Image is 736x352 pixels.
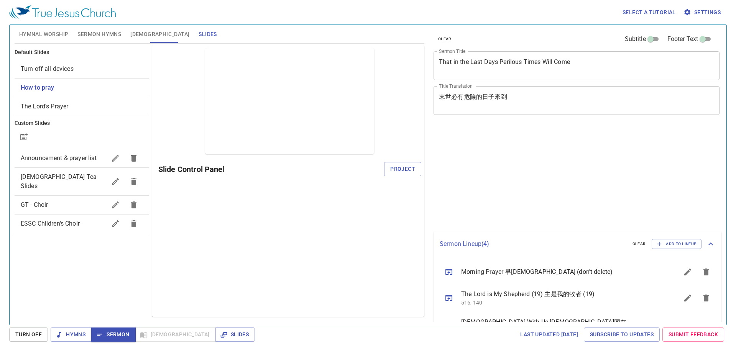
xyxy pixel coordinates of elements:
div: Sermon Lineup(4)clearAdd to Lineup [434,231,721,257]
div: [DEMOGRAPHIC_DATA] Tea Slides [15,168,149,195]
span: Slides [199,29,217,39]
span: Submit Feedback [669,330,718,339]
textarea: That in the Last Days Perilous Times Will Come [439,58,714,73]
div: Turn off all devices [15,60,149,78]
span: Announcement & prayer list [21,154,97,162]
div: Announcement & prayer list [15,149,149,167]
div: The Lord's Prayer [15,97,149,116]
div: GT - Choir [15,196,149,214]
button: Settings [682,5,724,20]
a: Submit Feedback [662,327,724,342]
span: Add to Lineup [657,241,697,247]
span: Sermon [97,330,129,339]
a: Subscribe to Updates [584,327,660,342]
span: [object Object] [21,65,74,72]
button: Project [384,162,421,176]
div: How to pray [15,79,149,97]
span: Project [390,164,415,174]
button: Sermon [91,327,135,342]
span: GT - Choir [21,201,48,208]
span: Gospel Tea Slides [21,173,97,190]
span: The Lord is My Shepherd (19) 主是我的牧者 (19) [461,290,660,299]
span: [object Object] [21,84,54,91]
span: [DEMOGRAPHIC_DATA] [130,29,189,39]
span: Last updated [DATE] [520,330,578,339]
button: Turn Off [9,327,48,342]
a: Last updated [DATE] [517,327,581,342]
span: Hymns [57,330,85,339]
span: Subtitle [625,34,646,44]
div: ESSC Children's Choir [15,214,149,233]
iframe: from-child [430,123,663,229]
span: Settings [685,8,721,17]
span: Footer Text [667,34,698,44]
span: ESSC Children's Choir [21,220,80,227]
span: clear [438,36,452,43]
button: Slides [215,327,255,342]
span: Morning Prayer 早[DEMOGRAPHIC_DATA] (don't delete) [461,267,660,277]
button: clear [434,34,456,44]
button: Hymns [51,327,92,342]
span: clear [632,241,646,247]
img: True Jesus Church [9,5,116,19]
h6: Default Slides [15,48,149,57]
h6: Custom Slides [15,119,149,128]
span: Subscribe to Updates [590,330,654,339]
p: Sermon Lineup ( 4 ) [440,239,626,249]
button: Add to Lineup [652,239,701,249]
h6: Slide Control Panel [158,163,384,175]
textarea: 末世必有危險的日子來到 [439,93,714,108]
span: [object Object] [21,103,69,110]
button: clear [628,239,651,249]
span: Slides [222,330,249,339]
button: Select a tutorial [619,5,679,20]
span: Hymnal Worship [19,29,69,39]
p: 516, 140 [461,299,660,306]
span: Select a tutorial [623,8,676,17]
span: Turn Off [15,330,42,339]
span: Sermon Hymns [77,29,121,39]
span: [DEMOGRAPHIC_DATA] With Us [DEMOGRAPHIC_DATA]同在 [461,318,660,327]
